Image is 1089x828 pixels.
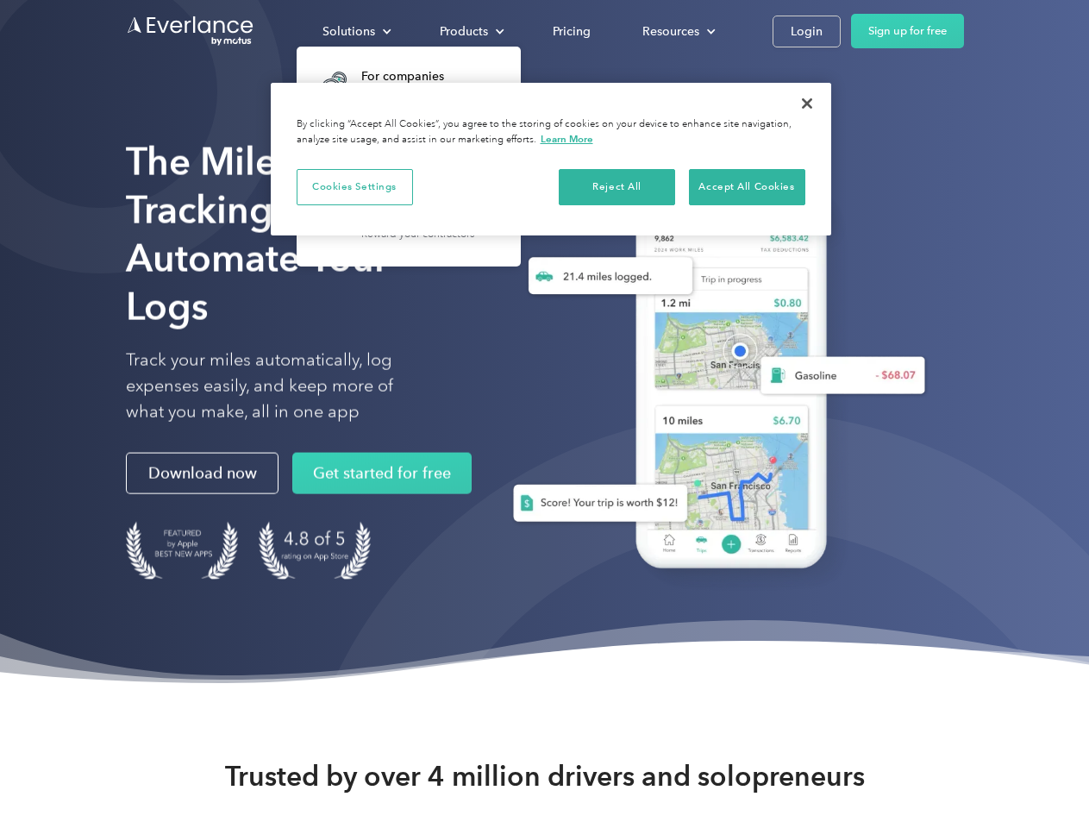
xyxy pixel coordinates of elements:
div: Cookie banner [271,83,831,235]
a: Download now [126,453,279,494]
div: Login [791,21,823,42]
div: Products [440,21,488,42]
a: Pricing [535,16,608,47]
strong: Trusted by over 4 million drivers and solopreneurs [225,759,865,793]
div: Resources [642,21,699,42]
div: Privacy [271,83,831,235]
a: Go to homepage [126,15,255,47]
div: By clicking “Accept All Cookies”, you agree to the storing of cookies on your device to enhance s... [297,117,805,147]
a: Sign up for free [851,14,964,48]
div: Resources [625,16,729,47]
a: More information about your privacy, opens in a new tab [541,133,593,145]
img: 4.9 out of 5 stars on the app store [259,522,371,580]
div: Solutions [305,16,405,47]
button: Reject All [559,169,675,205]
img: Everlance, mileage tracker app, expense tracking app [485,164,939,594]
button: Cookies Settings [297,169,413,205]
button: Accept All Cookies [689,169,805,205]
div: Products [422,16,518,47]
a: Get started for free [292,453,472,494]
img: Badge for Featured by Apple Best New Apps [126,522,238,580]
p: Track your miles automatically, log expenses easily, and keep more of what you make, all in one app [126,348,434,425]
button: Close [788,85,826,122]
div: Pricing [553,21,591,42]
nav: Solutions [297,47,521,267]
div: For companies [361,68,498,85]
a: For companiesEasy vehicle reimbursements [305,57,507,113]
a: Login [773,16,841,47]
div: Solutions [322,21,375,42]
